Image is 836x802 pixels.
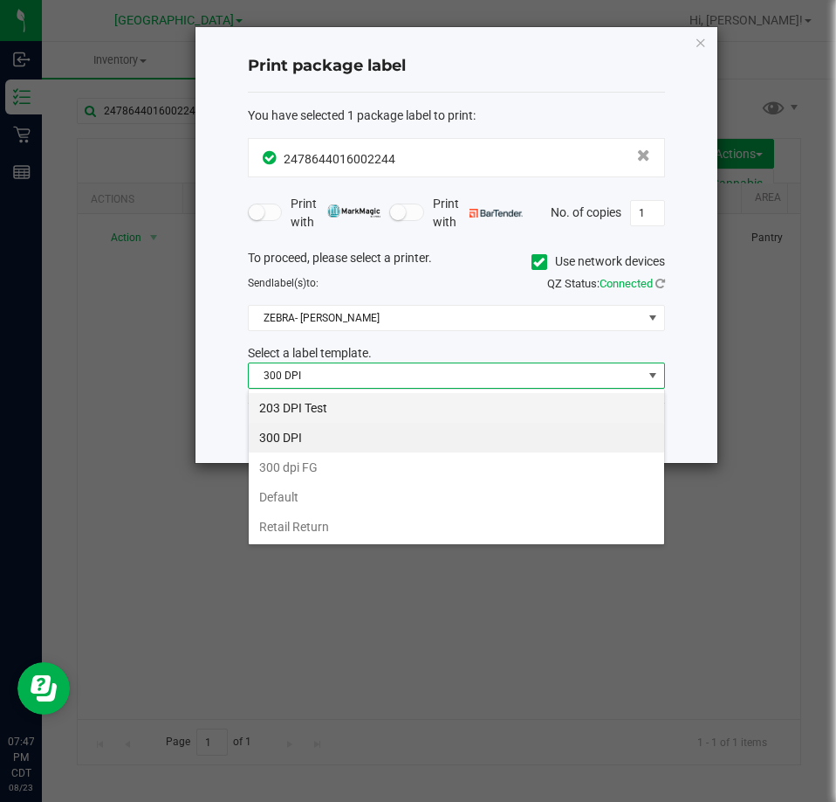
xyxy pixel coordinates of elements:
span: 300 DPI [249,363,642,388]
span: You have selected 1 package label to print [248,108,473,122]
span: No. of copies [551,204,621,218]
li: 203 DPI Test [249,393,664,423]
span: Print with [291,195,380,232]
div: To proceed, please select a printer. [235,249,678,275]
iframe: Resource center [17,662,70,715]
span: ZEBRA- [PERSON_NAME] [249,306,642,330]
li: 300 DPI [249,423,664,453]
h4: Print package label [248,55,665,78]
label: Use network devices [531,252,665,271]
span: Connected [600,277,653,290]
span: QZ Status: [547,277,665,290]
span: 2478644016002244 [284,152,395,166]
span: Send to: [248,277,319,289]
img: mark_magic_cybra.png [327,204,380,218]
div: Select a label template. [235,344,678,363]
img: bartender.png [469,209,523,218]
li: Default [249,482,664,512]
div: : [248,107,665,125]
span: Print with [433,195,523,232]
span: In Sync [263,149,279,167]
li: 300 dpi FG [249,453,664,482]
span: label(s) [271,277,306,289]
li: Retail Return [249,512,664,542]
